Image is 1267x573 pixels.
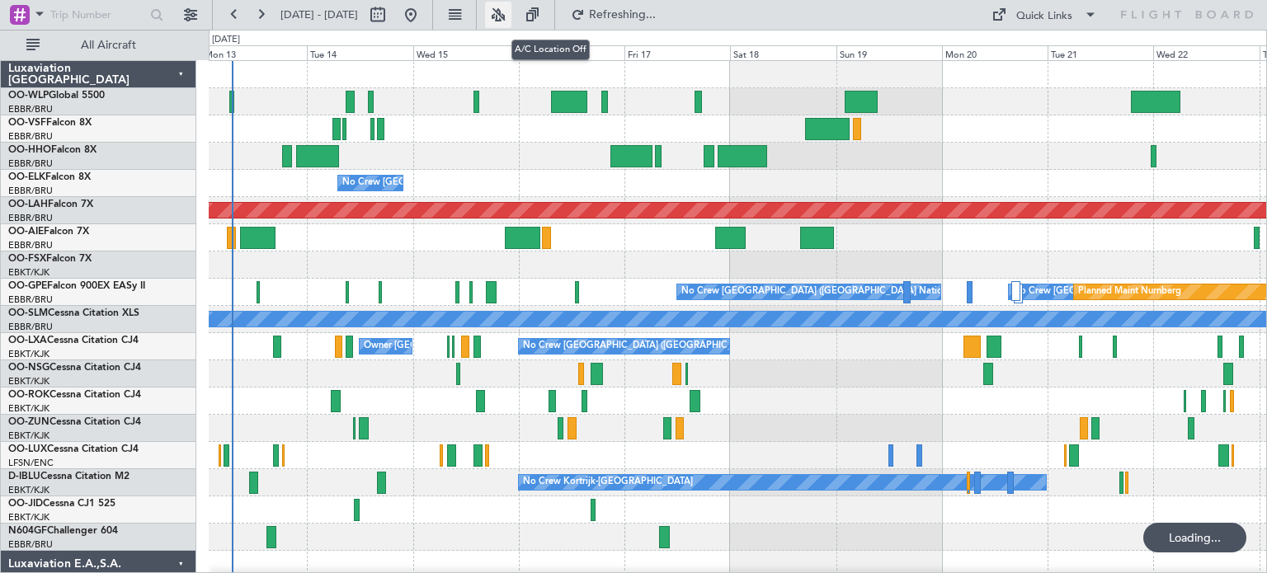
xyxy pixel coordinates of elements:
[212,33,240,47] div: [DATE]
[8,538,53,551] a: EBBR/BRU
[8,145,97,155] a: OO-HHOFalcon 8X
[8,375,49,387] a: EBKT/KJK
[624,45,730,60] div: Fri 17
[8,484,49,496] a: EBKT/KJK
[8,308,139,318] a: OO-SLMCessna Citation XLS
[8,239,53,251] a: EBBR/BRU
[8,430,49,442] a: EBKT/KJK
[8,227,89,237] a: OO-AIEFalcon 7X
[8,157,53,170] a: EBBR/BRU
[8,336,47,345] span: OO-LXA
[8,526,47,536] span: N604GF
[8,444,139,454] a: OO-LUXCessna Citation CJ4
[280,7,358,22] span: [DATE] - [DATE]
[523,334,799,359] div: No Crew [GEOGRAPHIC_DATA] ([GEOGRAPHIC_DATA] National)
[8,336,139,345] a: OO-LXACessna Citation CJ4
[511,40,590,60] div: A/C Location Off
[8,511,49,524] a: EBKT/KJK
[307,45,412,60] div: Tue 14
[1048,45,1153,60] div: Tue 21
[364,334,586,359] div: Owner [GEOGRAPHIC_DATA]-[GEOGRAPHIC_DATA]
[588,9,657,21] span: Refreshing...
[50,2,145,27] input: Trip Number
[730,45,836,60] div: Sat 18
[8,348,49,360] a: EBKT/KJK
[523,470,693,495] div: No Crew Kortrijk-[GEOGRAPHIC_DATA]
[43,40,174,51] span: All Aircraft
[681,279,958,304] div: No Crew [GEOGRAPHIC_DATA] ([GEOGRAPHIC_DATA] National)
[8,118,92,128] a: OO-VSFFalcon 8X
[8,91,105,101] a: OO-WLPGlobal 5500
[1143,523,1246,552] div: Loading...
[8,118,46,128] span: OO-VSF
[563,2,662,28] button: Refreshing...
[8,417,141,427] a: OO-ZUNCessna Citation CJ4
[8,499,115,509] a: OO-JIDCessna CJ1 525
[8,254,46,264] span: OO-FSX
[8,417,49,427] span: OO-ZUN
[8,294,53,306] a: EBBR/BRU
[8,212,53,224] a: EBBR/BRU
[8,444,47,454] span: OO-LUX
[1078,279,1181,304] div: Planned Maint Nurnberg
[8,390,49,400] span: OO-ROK
[8,91,49,101] span: OO-WLP
[8,363,49,373] span: OO-NSG
[8,227,44,237] span: OO-AIE
[1153,45,1259,60] div: Wed 22
[201,45,307,60] div: Mon 13
[8,172,91,182] a: OO-ELKFalcon 8X
[8,499,43,509] span: OO-JID
[8,103,53,115] a: EBBR/BRU
[8,402,49,415] a: EBKT/KJK
[413,45,519,60] div: Wed 15
[8,172,45,182] span: OO-ELK
[8,308,48,318] span: OO-SLM
[8,526,118,536] a: N604GFChallenger 604
[1016,8,1072,25] div: Quick Links
[8,321,53,333] a: EBBR/BRU
[8,185,53,197] a: EBBR/BRU
[8,200,93,209] a: OO-LAHFalcon 7X
[8,281,145,291] a: OO-GPEFalcon 900EX EASy II
[836,45,942,60] div: Sun 19
[8,363,141,373] a: OO-NSGCessna Citation CJ4
[8,145,51,155] span: OO-HHO
[8,254,92,264] a: OO-FSXFalcon 7X
[8,472,130,481] a: D-IBLUCessna Citation M2
[18,32,179,59] button: All Aircraft
[8,281,47,291] span: OO-GPE
[342,171,619,195] div: No Crew [GEOGRAPHIC_DATA] ([GEOGRAPHIC_DATA] National)
[8,130,53,143] a: EBBR/BRU
[942,45,1048,60] div: Mon 20
[8,390,141,400] a: OO-ROKCessna Citation CJ4
[8,472,40,481] span: D-IBLU
[8,266,49,279] a: EBKT/KJK
[8,457,54,469] a: LFSN/ENC
[8,200,48,209] span: OO-LAH
[983,2,1105,28] button: Quick Links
